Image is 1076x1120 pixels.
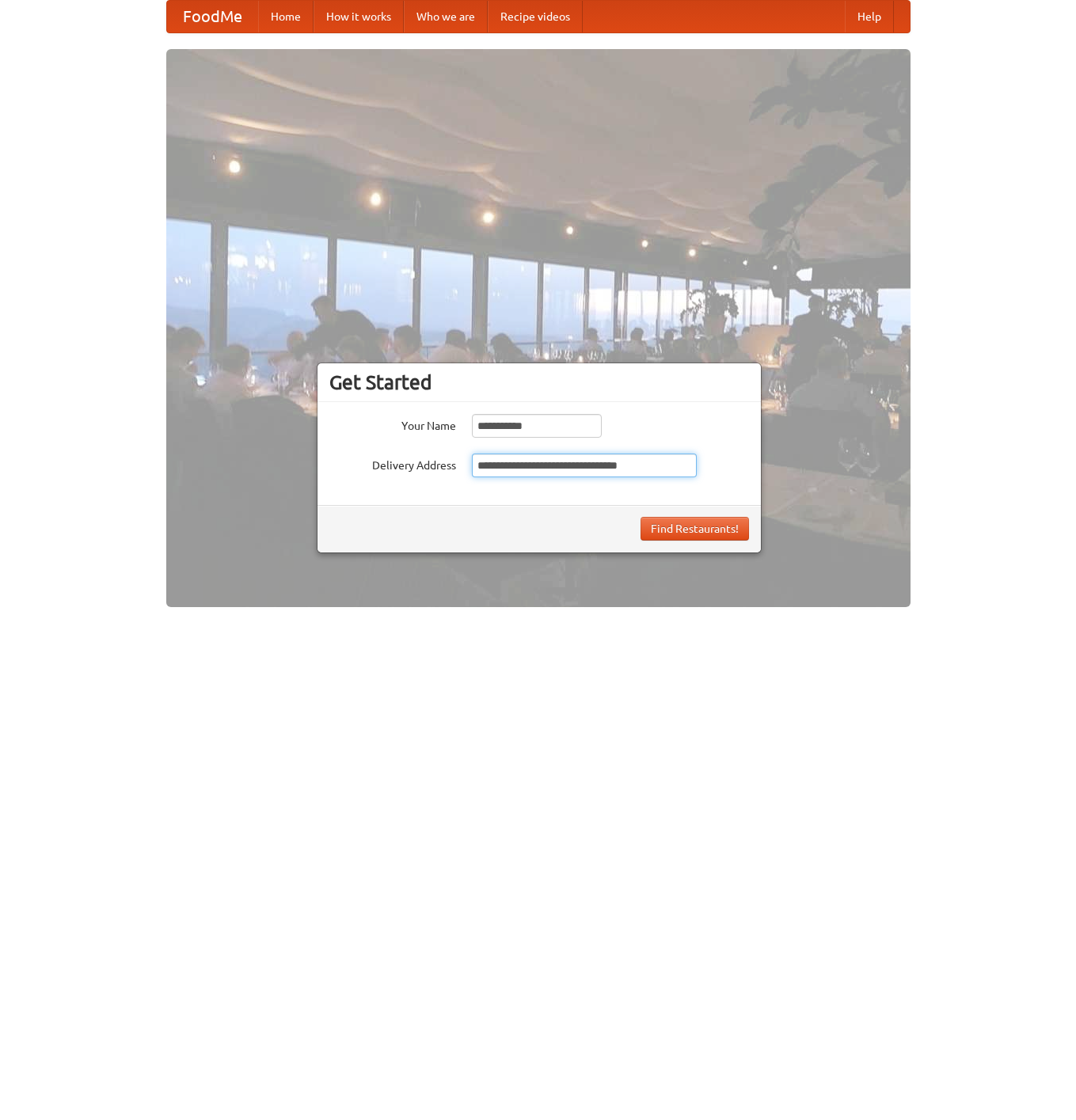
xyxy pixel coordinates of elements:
a: How it works [314,1,404,32]
label: Your Name [329,414,456,434]
a: Home [258,1,314,32]
label: Delivery Address [329,454,456,473]
a: FoodMe [167,1,258,32]
a: Recipe videos [488,1,583,32]
a: Help [845,1,894,32]
a: Who we are [404,1,488,32]
button: Find Restaurants! [641,517,749,541]
h3: Get Started [329,370,749,394]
